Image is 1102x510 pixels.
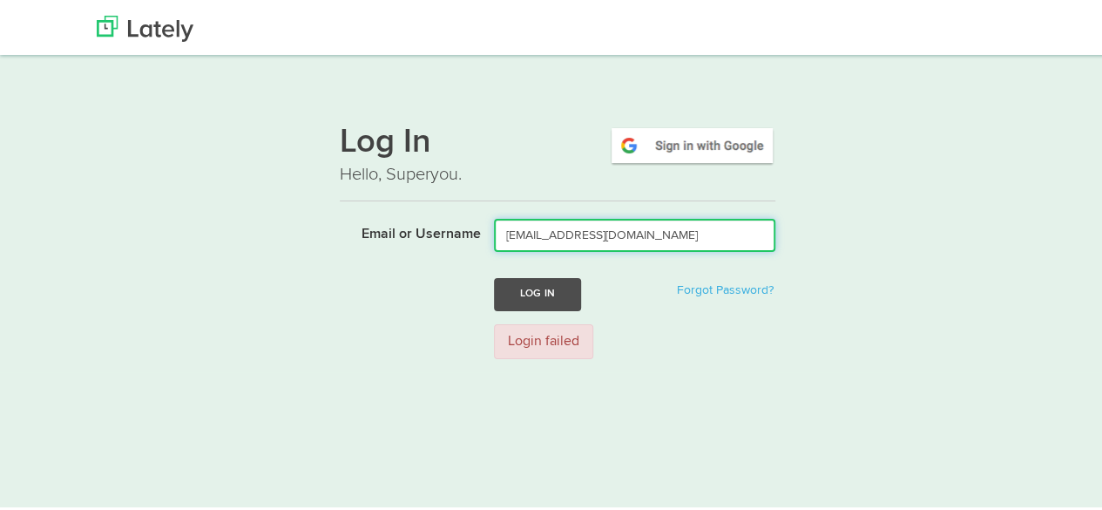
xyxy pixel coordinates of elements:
p: Hello, Superyou. [340,160,775,185]
input: Email or Username [494,216,775,249]
a: Forgot Password? [677,282,774,294]
img: Lately [97,13,193,39]
div: Login failed [494,322,593,357]
h1: Log In [340,123,775,160]
label: Email or Username [327,216,481,242]
button: Log In [494,275,581,308]
img: google-signin.png [609,123,775,163]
